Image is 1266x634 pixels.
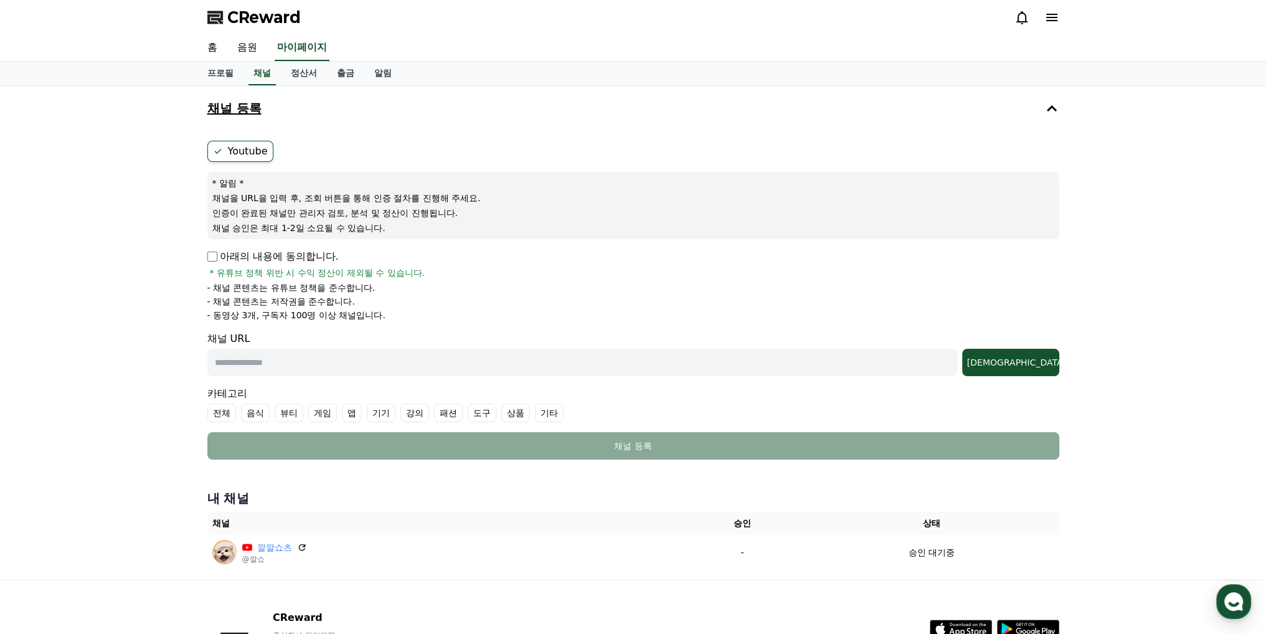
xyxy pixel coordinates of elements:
p: @깔쇼 [242,554,307,564]
a: 출금 [327,62,364,85]
p: - 채널 콘텐츠는 저작권을 준수합니다. [207,295,355,308]
span: CReward [227,7,301,27]
label: 뷰티 [275,404,303,422]
a: 홈 [197,35,227,61]
a: 홈 [4,395,82,426]
a: 채널 [248,62,276,85]
p: 승인 대기중 [909,546,955,559]
button: [DEMOGRAPHIC_DATA] [962,349,1059,376]
label: 상품 [501,404,530,422]
th: 상태 [804,512,1059,535]
img: 깔깔쇼츠 [212,540,237,565]
label: 기기 [367,404,395,422]
th: 채널 [207,512,681,535]
label: 음식 [241,404,270,422]
div: [DEMOGRAPHIC_DATA] [967,356,1054,369]
button: 채널 등록 [202,91,1064,126]
a: 깔깔쇼츠 [257,541,292,554]
p: - 채널 콘텐츠는 유튜브 정책을 준수합니다. [207,282,376,294]
p: - [685,546,799,559]
span: 대화 [114,414,129,424]
h4: 채널 등록 [207,102,262,115]
label: 전체 [207,404,236,422]
a: CReward [207,7,301,27]
label: Youtube [207,141,273,162]
a: 설정 [161,395,239,426]
a: 마이페이지 [275,35,329,61]
p: 채널 승인은 최대 1-2일 소요될 수 있습니다. [212,222,1054,234]
a: 대화 [82,395,161,426]
label: 도구 [468,404,496,422]
p: 인증이 완료된 채널만 관리자 검토, 분석 및 정산이 진행됩니다. [212,207,1054,219]
h4: 내 채널 [207,490,1059,507]
div: 카테고리 [207,386,1059,422]
p: 아래의 내용에 동의합니다. [207,249,339,264]
span: * 유튜브 정책 위반 시 수익 정산이 제외될 수 있습니다. [210,267,425,279]
label: 게임 [308,404,337,422]
th: 승인 [680,512,804,535]
label: 강의 [400,404,429,422]
div: 채널 등록 [232,440,1034,452]
a: 프로필 [197,62,243,85]
label: 앱 [342,404,362,422]
span: 설정 [192,414,207,423]
label: 패션 [434,404,463,422]
span: 홈 [39,414,47,423]
p: CReward [273,610,425,625]
a: 알림 [364,62,402,85]
p: - 동영상 3개, 구독자 100명 이상 채널입니다. [207,309,385,321]
p: 채널을 URL을 입력 후, 조회 버튼을 통해 인증 절차를 진행해 주세요. [212,192,1054,204]
button: 채널 등록 [207,432,1059,460]
a: 정산서 [281,62,327,85]
a: 음원 [227,35,267,61]
div: 채널 URL [207,331,1059,376]
label: 기타 [535,404,564,422]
